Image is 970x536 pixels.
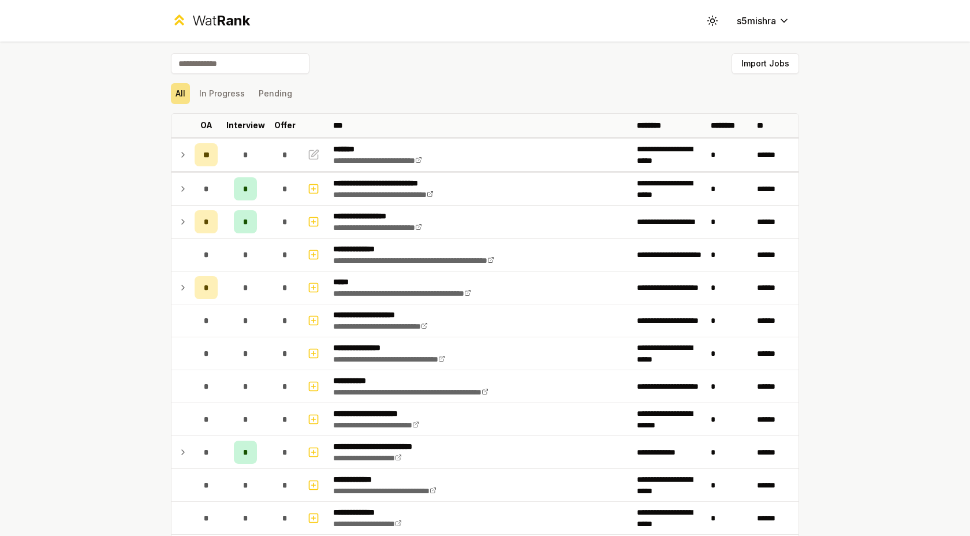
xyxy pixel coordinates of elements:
[192,12,250,30] div: Wat
[217,12,250,29] span: Rank
[226,120,265,131] p: Interview
[732,53,799,74] button: Import Jobs
[200,120,212,131] p: OA
[254,83,297,104] button: Pending
[274,120,296,131] p: Offer
[737,14,776,28] span: s5mishra
[195,83,249,104] button: In Progress
[727,10,799,31] button: s5mishra
[171,12,250,30] a: WatRank
[171,83,190,104] button: All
